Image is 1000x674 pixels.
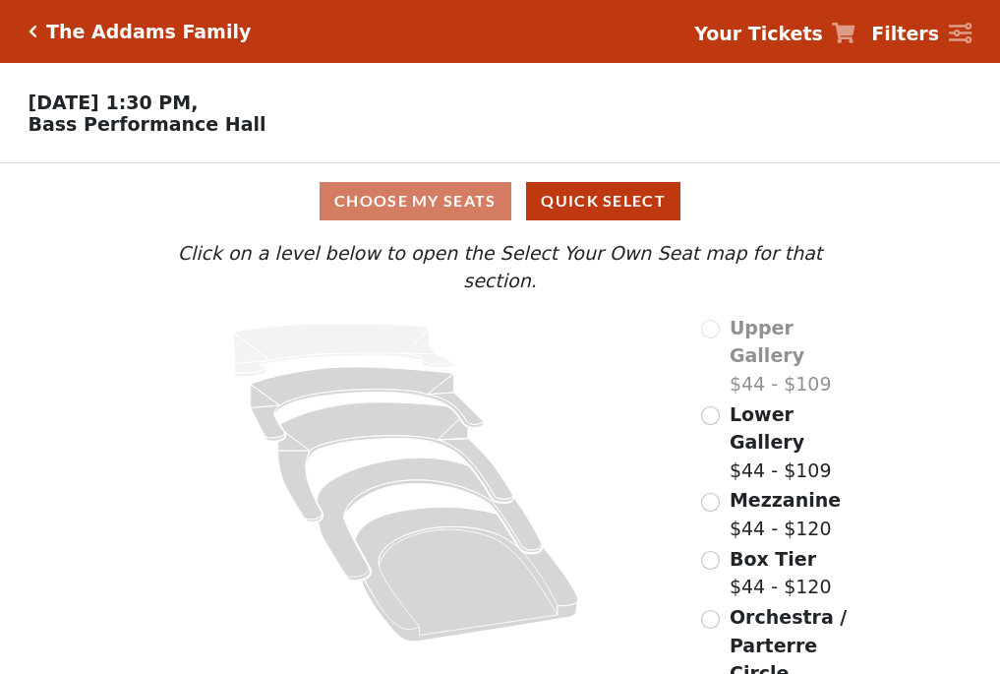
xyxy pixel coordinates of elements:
[730,314,861,398] label: $44 - $109
[730,489,841,511] span: Mezzanine
[730,317,804,367] span: Upper Gallery
[139,239,860,295] p: Click on a level below to open the Select Your Own Seat map for that section.
[730,545,832,601] label: $44 - $120
[234,324,454,377] path: Upper Gallery - Seats Available: 0
[871,23,939,44] strong: Filters
[730,486,841,542] label: $44 - $120
[251,367,484,441] path: Lower Gallery - Seats Available: 211
[356,507,579,642] path: Orchestra / Parterre Circle - Seats Available: 105
[46,21,251,43] h5: The Addams Family
[29,25,37,38] a: Click here to go back to filters
[871,20,971,48] a: Filters
[694,20,855,48] a: Your Tickets
[694,23,823,44] strong: Your Tickets
[730,400,861,485] label: $44 - $109
[526,182,680,220] button: Quick Select
[730,403,804,454] span: Lower Gallery
[730,548,816,570] span: Box Tier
